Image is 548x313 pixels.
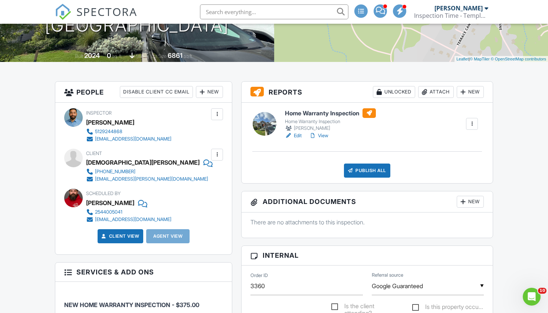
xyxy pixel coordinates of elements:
[331,303,403,312] label: Is the client attending?
[107,52,111,59] div: 0
[55,82,232,103] h3: People
[76,4,137,19] span: SPECTORA
[414,12,488,19] div: Inspection Time - Temple/Waco
[309,132,328,139] a: View
[184,53,193,59] span: sq.ft.
[470,57,490,61] a: © MapTiler
[344,164,390,178] div: Publish All
[412,303,483,313] label: Is this property occupied?
[86,110,112,116] span: Inspector
[95,169,135,175] div: [PHONE_NUMBER]
[86,135,171,143] a: [EMAIL_ADDRESS][DOMAIN_NAME]
[55,263,232,282] h3: Services & Add ons
[95,209,122,215] div: 2544005041
[200,4,348,19] input: Search everything...
[242,82,493,103] h3: Reports
[86,197,134,208] div: [PERSON_NAME]
[86,208,171,216] a: 2544005041
[95,129,122,135] div: 5129244868
[285,108,376,132] a: Home Warranty Inspection Home Warranty Inspection [PERSON_NAME]
[86,168,208,175] a: [PHONE_NUMBER]
[136,53,144,59] span: slab
[86,175,208,183] a: [EMAIL_ADDRESS][PERSON_NAME][DOMAIN_NAME]
[95,217,171,223] div: [EMAIL_ADDRESS][DOMAIN_NAME]
[285,119,376,125] div: Home Warranty Inspection
[285,125,376,132] div: [PERSON_NAME]
[86,191,121,196] span: Scheduled By
[120,86,193,98] div: Disable Client CC Email
[112,53,122,59] span: sq. ft.
[168,52,183,59] div: 6861
[75,53,83,59] span: Built
[538,288,547,294] span: 10
[250,272,268,279] label: Order ID
[457,86,484,98] div: New
[86,117,134,128] div: [PERSON_NAME]
[151,53,167,59] span: Lot Size
[95,176,208,182] div: [EMAIL_ADDRESS][PERSON_NAME][DOMAIN_NAME]
[491,57,546,61] a: © OpenStreetMap contributors
[86,216,171,223] a: [EMAIL_ADDRESS][DOMAIN_NAME]
[86,157,200,168] div: [DEMOGRAPHIC_DATA][PERSON_NAME]
[523,288,541,306] iframe: Intercom live chat
[86,128,171,135] a: 5129244868
[285,108,376,118] h6: Home Warranty Inspection
[250,218,484,226] p: There are no attachments to this inspection.
[64,301,199,309] span: NEW HOME WARRANTY INSPECTION - $375.00
[242,191,493,212] h3: Additional Documents
[86,151,102,156] span: Client
[196,86,223,98] div: New
[242,246,493,265] h3: Internal
[100,233,140,240] a: Client View
[55,4,71,20] img: The Best Home Inspection Software - Spectora
[95,136,171,142] div: [EMAIL_ADDRESS][DOMAIN_NAME]
[84,52,100,59] div: 2024
[372,272,403,279] label: Referral source
[434,4,483,12] div: [PERSON_NAME]
[418,86,454,98] div: Attach
[455,56,548,62] div: |
[457,196,484,208] div: New
[456,57,469,61] a: Leaflet
[285,132,302,139] a: Edit
[373,86,415,98] div: Unlocked
[55,10,137,26] a: SPECTORA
